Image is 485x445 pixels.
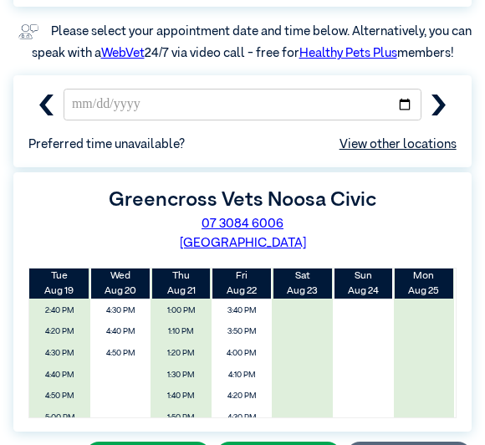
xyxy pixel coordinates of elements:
th: Aug 22 [212,269,273,299]
span: 3:50 PM [216,324,268,342]
span: 4:30 PM [94,302,146,320]
a: [GEOGRAPHIC_DATA] [180,237,306,249]
span: 4:10 PM [216,366,268,385]
span: 4:50 PM [34,387,86,406]
span: 4:40 PM [34,366,86,385]
span: 4:50 PM [94,345,146,363]
span: 4:20 PM [34,324,86,342]
span: 4:20 PM [216,387,268,406]
span: 1:40 PM [156,387,207,406]
a: WebVet [101,47,145,59]
span: 2:40 PM [34,302,86,320]
span: 5:00 PM [34,409,86,427]
span: 4:30 PM [34,345,86,363]
label: Greencross Vets Noosa Civic [109,190,376,210]
a: 07 3084 6006 [202,217,283,230]
a: View other locations [339,136,457,155]
th: Aug 19 [29,269,90,299]
span: 1:10 PM [156,324,207,342]
span: 3:40 PM [216,302,268,320]
span: 1:20 PM [156,345,207,363]
span: Preferred time unavailable? [28,136,456,155]
img: vet [13,19,43,44]
span: 4:00 PM [216,345,268,363]
th: Aug 20 [90,269,151,299]
label: Please select your appointment date and time below. Alternatively, you can speak with a 24/7 via ... [32,25,475,59]
a: Healthy Pets Plus [299,47,397,59]
span: 4:30 PM [216,409,268,427]
th: Aug 24 [333,269,394,299]
th: Aug 25 [394,269,455,299]
span: 1:00 PM [156,302,207,320]
span: 1:50 PM [156,409,207,427]
span: 4:40 PM [94,324,146,342]
th: Aug 23 [272,269,333,299]
span: 1:30 PM [156,366,207,385]
th: Aug 21 [151,269,212,299]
